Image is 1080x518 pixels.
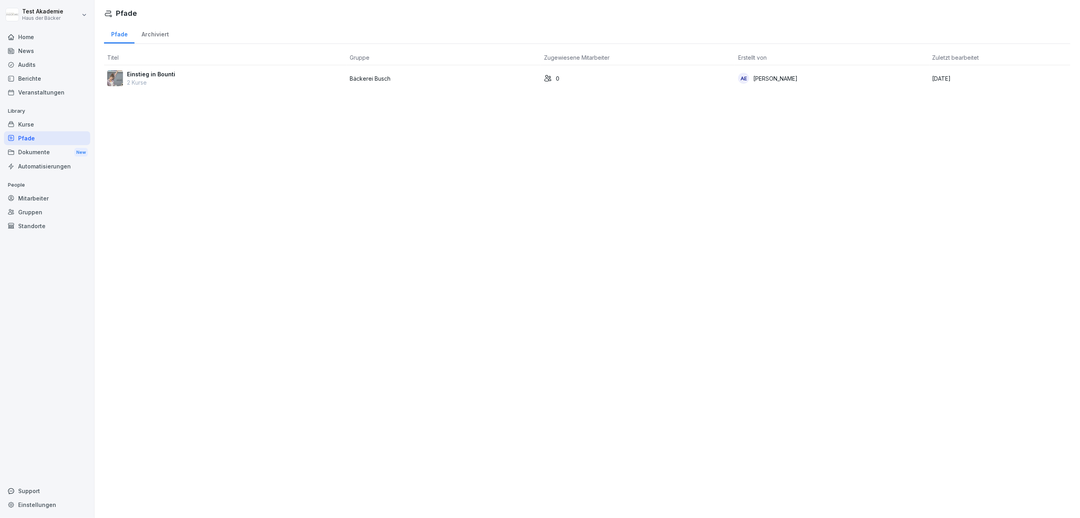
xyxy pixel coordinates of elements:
[4,105,90,117] p: Library
[4,159,90,173] a: Automatisierungen
[4,191,90,205] a: Mitarbeiter
[4,219,90,233] a: Standorte
[4,498,90,512] a: Einstellungen
[347,50,541,65] th: Gruppe
[350,74,538,83] p: Bäckerei Busch
[135,23,176,43] a: Archiviert
[544,54,610,61] span: Zugewiesene Mitarbeiter
[127,78,175,87] p: 2 Kurse
[932,54,979,61] span: Zuletzt bearbeitet
[4,145,90,160] a: DokumenteNew
[107,70,123,86] img: zoafwyhv29n1wjlp1h10g93z.png
[22,8,63,15] p: Test Akademie
[556,74,559,83] p: 0
[4,205,90,219] a: Gruppen
[4,30,90,44] a: Home
[4,117,90,131] a: Kurse
[4,145,90,160] div: Dokumente
[4,85,90,99] a: Veranstaltungen
[753,74,798,83] p: [PERSON_NAME]
[107,54,119,61] span: Titel
[104,23,135,43] a: Pfade
[127,70,175,78] p: Einstieg in Bounti
[4,484,90,498] div: Support
[4,72,90,85] a: Berichte
[22,15,63,21] p: Haus der Bäcker
[4,58,90,72] a: Audits
[4,131,90,145] a: Pfade
[4,44,90,58] a: News
[74,148,88,157] div: New
[738,54,767,61] span: Erstellt von
[932,74,1067,83] p: [DATE]
[4,179,90,191] p: People
[738,73,749,84] div: AE
[116,8,137,19] h1: Pfade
